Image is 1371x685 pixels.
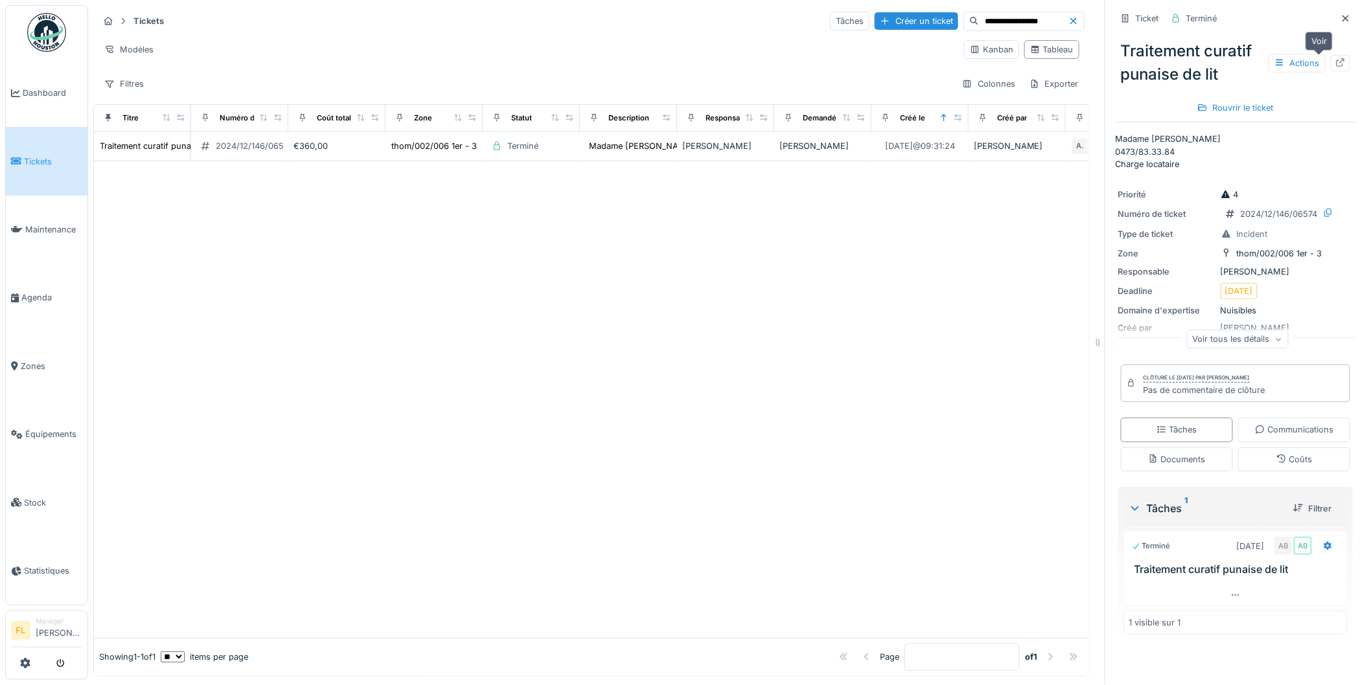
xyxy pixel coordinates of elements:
div: Tâches [830,12,870,30]
div: €360,00 [294,140,380,152]
div: Modèles [98,40,159,59]
div: thom/002/006 1er - 3 [391,140,477,152]
span: Tickets [24,155,82,168]
div: Filtres [98,74,150,93]
div: Clôturé le [DATE] par [PERSON_NAME] [1144,374,1250,383]
a: Dashboard [6,59,87,127]
div: Type de ticket [1118,228,1215,240]
div: Tâches [1129,500,1283,516]
div: [DATE] @ 09:31:24 [885,140,955,152]
span: Zones [21,360,82,372]
div: Priorité [1118,188,1215,201]
div: Tableau [1030,43,1074,56]
div: 2024/12/146/06574 [1241,208,1318,220]
div: Voir [1306,32,1333,51]
div: Statut [511,113,532,124]
div: [DATE] [1237,540,1265,552]
div: Deadline [1118,285,1215,297]
a: FL Manager[PERSON_NAME] [11,616,82,647]
div: Terminé [507,140,538,152]
div: 1 visible sur 1 [1129,616,1181,629]
div: Madame [PERSON_NAME] 0473/83.33.84 Charge lo... [589,140,805,152]
div: Zone [414,113,432,124]
div: Manager [36,616,82,626]
a: Équipements [6,400,87,468]
div: Coûts [1276,453,1313,466]
span: Statistiques [24,565,82,577]
div: [PERSON_NAME] [974,140,1061,152]
div: Zone [1118,247,1215,260]
div: Ticket [1136,12,1159,25]
div: [PERSON_NAME] [1118,265,1353,278]
div: Responsable [706,113,751,124]
div: Traitement curatif punaise de lit [1116,34,1355,91]
div: Exporter [1024,74,1085,93]
div: Demandé par [803,113,849,124]
div: Colonnes [956,74,1021,93]
div: Terminé [1186,12,1217,25]
div: Description [608,113,649,124]
div: Documents [1148,453,1206,466]
div: Responsable [1118,265,1215,278]
div: Actions [1269,54,1326,73]
div: [PERSON_NAME] [682,140,769,152]
div: Communications [1255,423,1334,436]
div: Domaine d'expertise [1118,304,1215,317]
div: Voir tous les détails [1188,330,1289,348]
div: Créer un ticket [875,12,958,30]
div: Page [880,651,899,663]
div: Traitement curatif punaise de lit [100,140,224,152]
div: Filtrer [1288,500,1337,517]
div: A. [1071,137,1089,155]
p: Madame [PERSON_NAME] 0473/83.33.84 Charge locataire [1116,133,1355,170]
span: Stock [24,497,82,509]
span: Maintenance [25,223,82,236]
strong: of 1 [1025,651,1037,663]
div: Terminé [1132,541,1171,552]
h3: Traitement curatif punaise de lit [1135,563,1342,576]
span: Équipements [25,428,82,440]
div: Numéro de ticket [1118,208,1215,220]
div: Incident [1237,228,1268,240]
div: AB [1294,537,1312,555]
div: [PERSON_NAME] [779,140,866,152]
div: AB [1274,537,1293,555]
span: Dashboard [23,87,82,99]
div: 2024/12/146/06574 [216,140,293,152]
div: [DATE] [1225,285,1253,297]
a: Stock [6,468,87,536]
a: Tickets [6,127,87,195]
div: Rouvrir le ticket [1192,99,1279,117]
img: Badge_color-CXgf-gQk.svg [27,13,66,52]
div: Showing 1 - 1 of 1 [99,651,156,663]
a: Zones [6,332,87,400]
a: Agenda [6,264,87,331]
sup: 1 [1185,500,1188,516]
span: Agenda [21,291,82,304]
div: items per page [161,651,248,663]
div: 4 [1221,188,1239,201]
div: Créé le [900,113,925,124]
div: Coût total [317,113,351,124]
strong: Tickets [128,15,169,27]
a: Statistiques [6,537,87,605]
div: Titre [122,113,139,124]
div: Créé par [997,113,1027,124]
a: Maintenance [6,196,87,264]
div: Nuisibles [1118,304,1353,317]
li: FL [11,621,30,640]
div: Pas de commentaire de clôture [1144,384,1265,396]
div: Tâches [1157,423,1197,436]
div: thom/002/006 1er - 3 [1237,247,1322,260]
div: Numéro de ticket [220,113,281,124]
li: [PERSON_NAME] [36,616,82,644]
div: Kanban [970,43,1013,56]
